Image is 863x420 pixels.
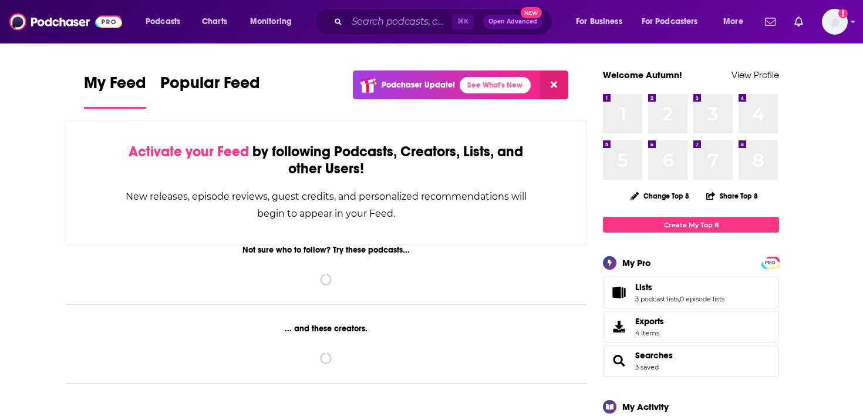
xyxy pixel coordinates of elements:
[635,329,664,337] span: 4 items
[603,345,779,377] span: Searches
[568,12,637,31] button: open menu
[326,8,564,35] div: Search podcasts, credits, & more...
[622,257,651,268] div: My Pro
[483,15,542,29] button: Open AdvancedNew
[635,282,724,293] a: Lists
[9,11,122,33] img: Podchaser - Follow, Share and Rate Podcasts
[706,184,759,207] button: Share Top 8
[194,12,234,31] a: Charts
[347,12,452,31] input: Search podcasts, credits, & more...
[124,188,528,222] div: New releases, episode reviews, guest credits, and personalized recommendations will begin to appe...
[635,316,664,327] span: Exports
[460,77,531,93] a: See What's New
[65,245,587,255] div: Not sure who to follow? Try these podcasts...
[623,189,696,203] button: Change Top 8
[160,73,260,100] span: Popular Feed
[822,9,848,35] button: Show profile menu
[642,14,698,30] span: For Podcasters
[607,352,631,369] a: Searches
[760,12,780,32] a: Show notifications dropdown
[731,69,779,80] a: View Profile
[129,143,249,160] span: Activate your Feed
[622,401,669,412] div: My Activity
[607,284,631,301] a: Lists
[124,143,528,177] div: by following Podcasts, Creators, Lists, and other Users!
[84,73,146,109] a: My Feed
[635,350,673,361] a: Searches
[137,12,195,31] button: open menu
[488,19,537,25] span: Open Advanced
[790,12,808,32] a: Show notifications dropdown
[576,14,622,30] span: For Business
[822,9,848,35] img: User Profile
[603,277,779,308] span: Lists
[680,295,724,303] a: 0 episode lists
[65,324,587,334] div: ... and these creators.
[160,73,260,109] a: Popular Feed
[84,73,146,100] span: My Feed
[607,318,631,335] span: Exports
[382,80,455,90] p: Podchaser Update!
[603,311,779,342] a: Exports
[635,295,679,303] a: 3 podcast lists
[146,14,180,30] span: Podcasts
[603,69,682,80] a: Welcome Autumn!
[763,258,777,267] a: PRO
[242,12,307,31] button: open menu
[838,9,848,18] svg: Add a profile image
[603,217,779,233] a: Create My Top 8
[635,363,659,371] a: 3 saved
[635,282,652,293] span: Lists
[715,12,758,31] button: open menu
[763,258,777,267] span: PRO
[679,295,680,303] span: ,
[202,14,227,30] span: Charts
[822,9,848,35] span: Logged in as autumncomm
[452,14,474,29] span: ⌘ K
[250,14,292,30] span: Monitoring
[723,14,743,30] span: More
[521,7,542,18] span: New
[634,12,715,31] button: open menu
